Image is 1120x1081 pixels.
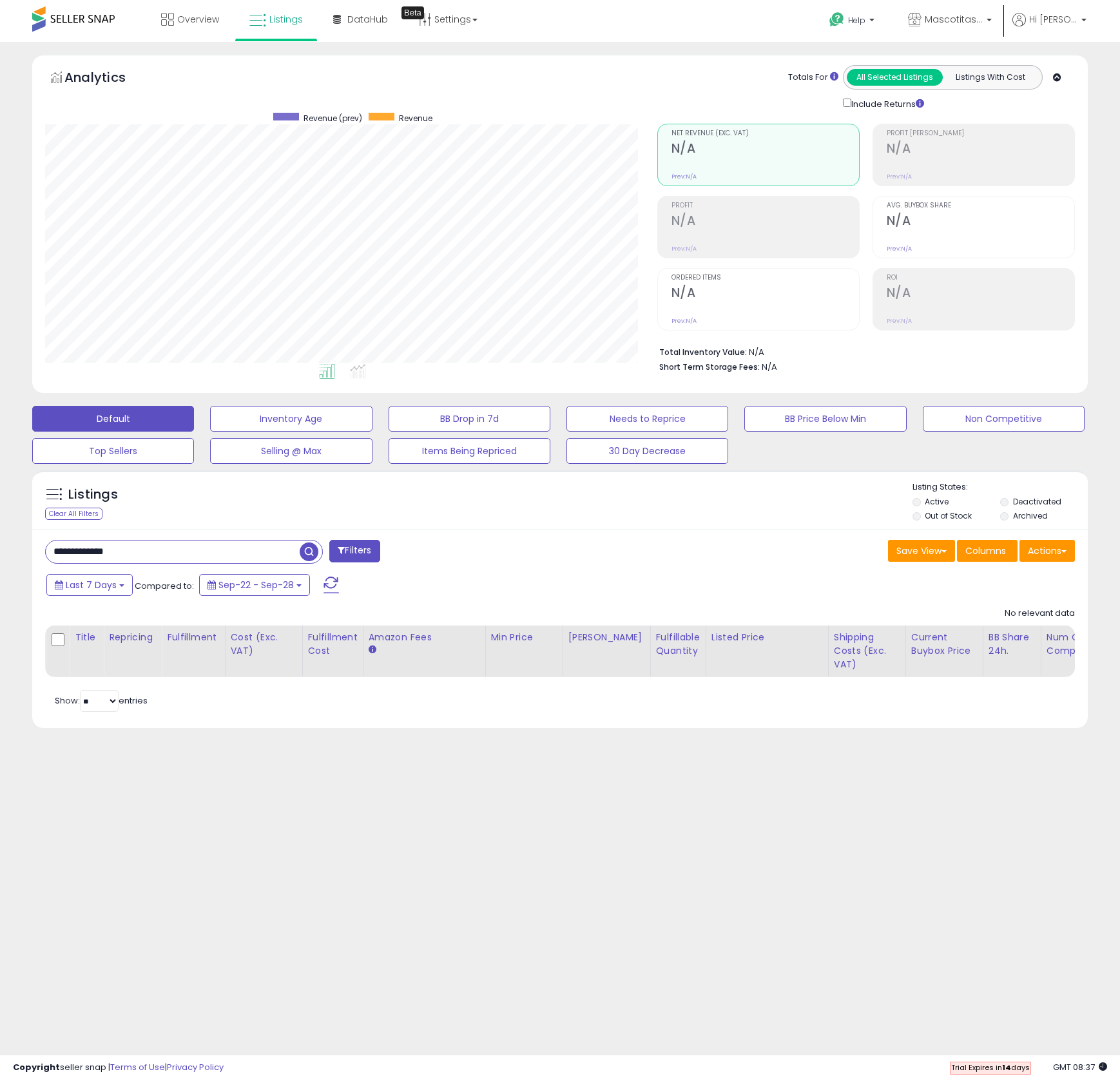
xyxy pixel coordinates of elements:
[656,631,700,658] div: Fulfillable Quantity
[887,274,1074,282] span: ROI
[64,68,151,90] h5: Analytics
[1047,631,1094,658] div: Num of Comp.
[389,438,550,464] button: Items Being Repriced
[347,13,388,26] span: DataHub
[887,130,1074,137] span: Profit [PERSON_NAME]
[1005,607,1075,620] div: No relevant data
[819,2,887,42] a: Help
[957,540,1018,562] button: Columns
[671,245,697,253] small: Prev: N/A
[925,496,949,507] label: Active
[399,113,432,124] span: Revenue
[887,213,1074,231] h2: N/A
[671,274,859,282] span: Ordered Items
[308,631,358,658] div: Fulfillment Cost
[46,574,133,596] button: Last 7 Days
[659,347,747,358] b: Total Inventory Value:
[55,694,148,707] span: Show: entries
[848,15,865,26] span: Help
[45,508,102,520] div: Clear All Filters
[671,202,859,209] span: Profit
[829,12,845,28] i: Get Help
[269,13,303,26] span: Listings
[671,213,859,231] h2: N/A
[847,69,943,86] button: All Selected Listings
[566,438,728,464] button: 30 Day Decrease
[75,631,98,644] div: Title
[1029,13,1077,26] span: Hi [PERSON_NAME]
[834,631,900,671] div: Shipping Costs (Exc. VAT)
[989,631,1036,658] div: BB Share 24h.
[568,631,645,644] div: [PERSON_NAME]
[1013,510,1048,521] label: Archived
[199,574,310,596] button: Sep-22 - Sep-28
[369,631,480,644] div: Amazon Fees
[912,481,1088,493] p: Listing States:
[109,631,156,644] div: Repricing
[671,285,859,303] h2: N/A
[566,406,728,432] button: Needs to Reprice
[833,96,940,111] div: Include Returns
[210,438,372,464] button: Selling @ Max
[659,343,1065,359] li: N/A
[887,245,912,253] small: Prev: N/A
[135,580,194,592] span: Compared to:
[965,544,1006,557] span: Columns
[887,173,912,180] small: Prev: N/A
[304,113,362,124] span: Revenue (prev)
[911,631,978,658] div: Current Buybox Price
[671,317,697,325] small: Prev: N/A
[177,13,219,26] span: Overview
[711,631,823,644] div: Listed Price
[68,486,118,504] h5: Listings
[231,631,297,658] div: Cost (Exc. VAT)
[1012,13,1086,42] a: Hi [PERSON_NAME]
[887,317,912,325] small: Prev: N/A
[671,141,859,158] h2: N/A
[671,130,859,137] span: Net Revenue (Exc. VAT)
[66,579,117,591] span: Last 7 Days
[887,285,1074,303] h2: N/A
[744,406,906,432] button: BB Price Below Min
[762,361,777,373] span: N/A
[923,406,1085,432] button: Non Competitive
[925,13,983,26] span: Mascotitas a casa
[167,631,219,644] div: Fulfillment
[659,361,760,372] b: Short Term Storage Fees:
[1013,496,1061,507] label: Deactivated
[925,510,972,521] label: Out of Stock
[218,579,294,591] span: Sep-22 - Sep-28
[491,631,557,644] div: Min Price
[32,406,194,432] button: Default
[788,72,838,84] div: Totals For
[32,438,194,464] button: Top Sellers
[401,6,424,19] div: Tooltip anchor
[1019,540,1075,562] button: Actions
[369,644,376,656] small: Amazon Fees.
[887,141,1074,158] h2: N/A
[887,202,1074,209] span: Avg. Buybox Share
[389,406,550,432] button: BB Drop in 7d
[210,406,372,432] button: Inventory Age
[671,173,697,180] small: Prev: N/A
[942,69,1038,86] button: Listings With Cost
[329,540,380,562] button: Filters
[888,540,955,562] button: Save View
